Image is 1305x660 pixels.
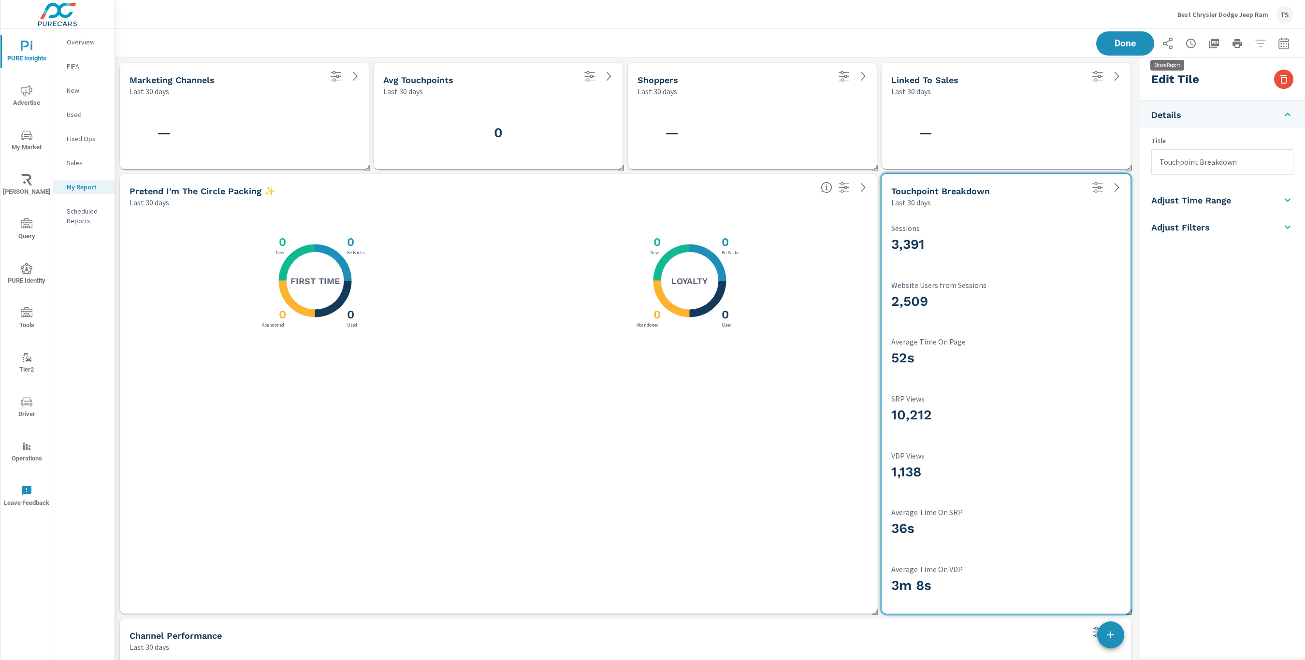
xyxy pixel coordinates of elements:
button: Select Date Range [1274,34,1293,53]
p: New [648,250,661,255]
span: Leave Feedback [3,485,50,509]
a: See more details in report [601,69,617,84]
h5: Shoppers [638,75,678,85]
p: Title [1151,136,1293,145]
h3: Edit Tile [1151,71,1199,87]
p: Best Chrysler Dodge Jeep Ram [1177,10,1268,19]
p: New [67,86,107,95]
h3: 0 [720,235,729,249]
p: My Report [67,182,107,192]
div: nav menu [0,29,53,518]
span: Driver [3,396,50,420]
p: Last 30 days [383,86,423,97]
p: Sessions [891,224,1121,232]
h5: Adjust Time Range [1151,195,1231,206]
p: Average Time On SRP [891,508,1121,517]
p: Used [720,323,734,328]
h3: 52s [891,350,1121,366]
h5: Touchpoint Breakdown [891,186,990,196]
h3: — [130,125,198,141]
h3: 3,391 [891,236,1121,253]
p: Last 30 days [891,86,931,97]
div: Sales [53,156,115,170]
span: My Market [3,129,50,153]
p: Fixed Ops [67,134,107,143]
div: Used [53,107,115,122]
h5: Details [1151,109,1181,120]
p: Website Users from Sessions [891,281,1121,289]
h5: Loyalty [671,275,708,287]
p: Be Backs [345,250,367,255]
h3: 2,509 [891,293,1121,310]
h5: Adjust Filters [1151,222,1210,233]
p: Scheduled Reports [67,206,107,226]
p: Be Backs [720,250,741,255]
button: Done [1096,31,1154,56]
h5: Linked To Sales [891,75,958,85]
p: Overview [67,37,107,47]
h3: — [891,125,960,141]
p: Used [67,110,107,119]
p: PIPA [67,61,107,71]
h3: 0 [652,235,661,249]
p: Last 30 days [891,197,931,208]
h3: 0 [652,308,661,321]
span: Query [3,218,50,242]
p: SRP Views [891,394,1121,403]
p: Average Time On Page [891,337,1121,346]
h3: 0 [277,235,286,249]
a: See more details in report [855,180,871,195]
div: My Report [53,180,115,194]
h3: 0 [345,235,354,249]
span: Tools [3,307,50,331]
h5: Channel Performance [130,631,222,641]
div: PIPA [53,59,115,73]
p: Average Time On VDP [891,565,1121,574]
p: Abandoned [260,323,286,328]
div: Scheduled Reports [53,204,115,228]
a: See more details in report [348,69,363,84]
h5: Avg Touchpoints [383,75,453,85]
p: VDP Views [891,451,1121,460]
p: Used [345,323,359,328]
p: Last 30 days [130,86,169,97]
span: Done [1106,39,1145,48]
h3: — [638,125,706,141]
p: Abandoned [635,323,661,328]
p: Last 30 days [638,86,677,97]
span: [PERSON_NAME] [3,174,50,198]
span: Operations [3,441,50,464]
span: Loyalty: Matched has purchased from the dealership before and has exhibited a preference through ... [821,182,832,193]
button: "Export Report to PDF" [1204,34,1224,53]
h3: 0 [277,308,286,321]
span: PURE Insights [3,41,50,64]
p: New [274,250,286,255]
h5: First Time [290,275,340,287]
h3: 0 [720,308,729,321]
span: PURE Identity [3,263,50,287]
h3: 0 [345,308,354,321]
div: TS [1276,6,1293,23]
h3: 1,138 [891,464,1121,480]
h5: Pretend I'm the circle packing ✨ [130,186,275,196]
a: See more details in report [1109,69,1125,84]
h3: 10,212 [891,407,1121,423]
p: Sales [67,158,107,168]
p: Last 30 days [130,641,169,653]
h5: Marketing channels [130,75,215,85]
p: Last 30 days [130,197,169,208]
div: New [53,83,115,98]
div: Fixed Ops [53,131,115,146]
h3: 0 [383,125,613,141]
h3: 36s [891,520,1121,537]
span: Tier2 [3,352,50,375]
div: Overview [53,35,115,49]
h3: 3m 8s [891,577,1121,594]
span: Advertise [3,85,50,109]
